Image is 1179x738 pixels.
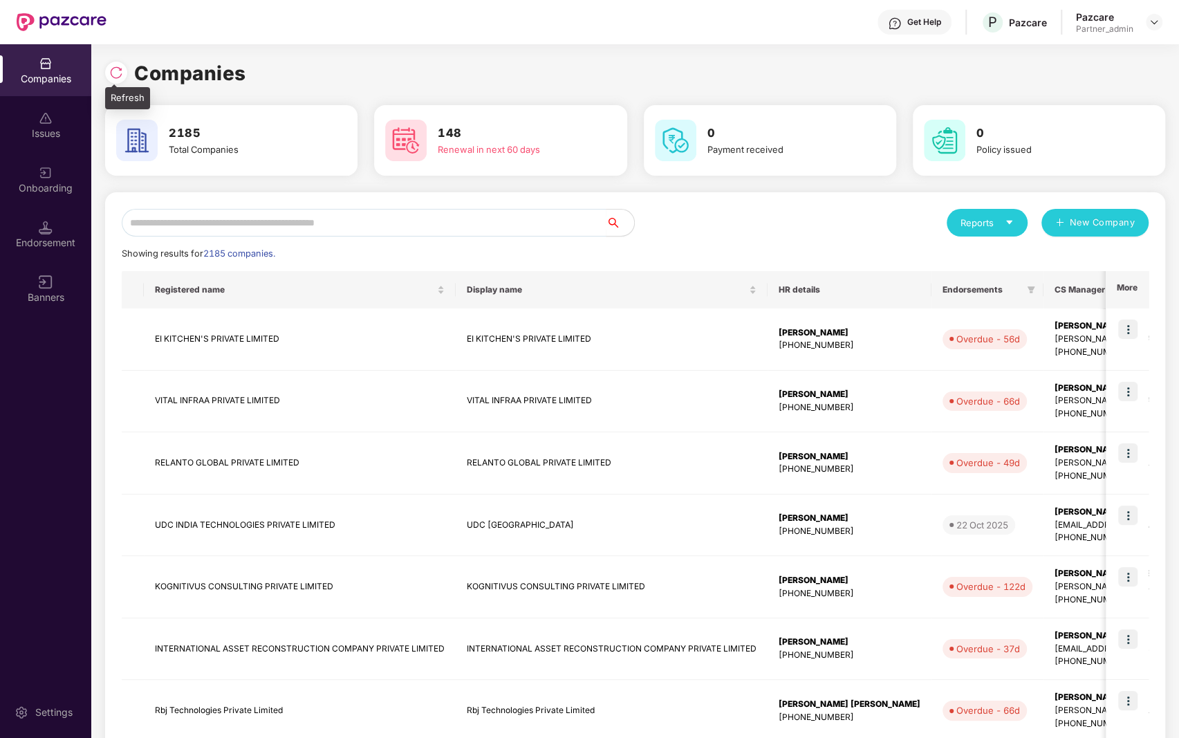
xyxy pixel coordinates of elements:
[943,284,1021,295] span: Endorsements
[956,580,1025,593] div: Overdue - 122d
[1009,16,1047,29] div: Pazcare
[1027,286,1035,294] span: filter
[779,525,920,538] div: [PHONE_NUMBER]
[467,284,746,295] span: Display name
[655,120,696,161] img: svg+xml;base64,PHN2ZyB4bWxucz0iaHR0cDovL3d3dy53My5vcmcvMjAwMC9zdmciIHdpZHRoPSI2MCIgaGVpZ2h0PSI2MC...
[960,216,1014,230] div: Reports
[456,432,768,495] td: RELANTO GLOBAL PRIVATE LIMITED
[109,66,123,80] img: svg+xml;base64,PHN2ZyBpZD0iUmVsb2FkLTMyeDMyIiB4bWxucz0iaHR0cDovL3d3dy53My5vcmcvMjAwMC9zdmciIHdpZH...
[39,57,53,71] img: svg+xml;base64,PHN2ZyBpZD0iQ29tcGFuaWVzIiB4bWxucz0iaHR0cDovL3d3dy53My5vcmcvMjAwMC9zdmciIHdpZHRoPS...
[456,556,768,618] td: KOGNITIVUS CONSULTING PRIVATE LIMITED
[1070,216,1135,230] span: New Company
[122,248,275,259] span: Showing results for
[39,166,53,180] img: svg+xml;base64,PHN2ZyB3aWR0aD0iMjAiIGhlaWdodD0iMjAiIHZpZXdCb3g9IjAgMCAyMCAyMCIgZmlsbD0ibm9uZSIgeG...
[15,705,28,719] img: svg+xml;base64,PHN2ZyBpZD0iU2V0dGluZy0yMHgyMCIgeG1sbnM9Imh0dHA6Ly93d3cudzMub3JnLzIwMDAvc3ZnIiB3aW...
[134,58,246,89] h1: Companies
[779,587,920,600] div: [PHONE_NUMBER]
[169,142,319,156] div: Total Companies
[1118,567,1138,587] img: icon
[1118,506,1138,525] img: icon
[606,209,635,237] button: search
[779,636,920,649] div: [PERSON_NAME]
[1024,282,1038,298] span: filter
[779,463,920,476] div: [PHONE_NUMBER]
[1076,10,1133,24] div: Pazcare
[456,618,768,681] td: INTERNATIONAL ASSET RECONSTRUCTION COMPANY PRIVATE LIMITED
[1118,443,1138,463] img: icon
[606,217,634,228] span: search
[956,456,1020,470] div: Overdue - 49d
[976,142,1126,156] div: Policy issued
[779,711,920,724] div: [PHONE_NUMBER]
[1118,691,1138,710] img: icon
[707,124,857,142] h3: 0
[438,124,588,142] h3: 148
[39,221,53,234] img: svg+xml;base64,PHN2ZyB3aWR0aD0iMTQuNSIgaGVpZ2h0PSIxNC41IiB2aWV3Qm94PSIwIDAgMTYgMTYiIGZpbGw9Im5vbm...
[1118,320,1138,339] img: icon
[203,248,275,259] span: 2185 companies.
[779,388,920,401] div: [PERSON_NAME]
[956,703,1020,717] div: Overdue - 66d
[456,271,768,308] th: Display name
[1076,24,1133,35] div: Partner_admin
[779,401,920,414] div: [PHONE_NUMBER]
[155,284,434,295] span: Registered name
[1118,382,1138,401] img: icon
[1055,218,1064,229] span: plus
[39,275,53,289] img: svg+xml;base64,PHN2ZyB3aWR0aD0iMTYiIGhlaWdodD0iMTYiIHZpZXdCb3g9IjAgMCAxNiAxNiIgZmlsbD0ibm9uZSIgeG...
[144,432,456,495] td: RELANTO GLOBAL PRIVATE LIMITED
[956,332,1020,346] div: Overdue - 56d
[385,120,427,161] img: svg+xml;base64,PHN2ZyB4bWxucz0iaHR0cDovL3d3dy53My5vcmcvMjAwMC9zdmciIHdpZHRoPSI2MCIgaGVpZ2h0PSI2MC...
[779,698,920,711] div: [PERSON_NAME] [PERSON_NAME]
[438,142,588,156] div: Renewal in next 60 days
[924,120,965,161] img: svg+xml;base64,PHN2ZyB4bWxucz0iaHR0cDovL3d3dy53My5vcmcvMjAwMC9zdmciIHdpZHRoPSI2MCIgaGVpZ2h0PSI2MC...
[779,649,920,662] div: [PHONE_NUMBER]
[1041,209,1149,237] button: plusNew Company
[779,574,920,587] div: [PERSON_NAME]
[768,271,931,308] th: HR details
[456,308,768,371] td: EI KITCHEN'S PRIVATE LIMITED
[144,308,456,371] td: EI KITCHEN'S PRIVATE LIMITED
[779,326,920,340] div: [PERSON_NAME]
[956,642,1020,656] div: Overdue - 37d
[779,450,920,463] div: [PERSON_NAME]
[144,556,456,618] td: KOGNITIVUS CONSULTING PRIVATE LIMITED
[144,618,456,681] td: INTERNATIONAL ASSET RECONSTRUCTION COMPANY PRIVATE LIMITED
[907,17,941,28] div: Get Help
[707,142,857,156] div: Payment received
[988,14,997,30] span: P
[169,124,319,142] h3: 2185
[888,17,902,30] img: svg+xml;base64,PHN2ZyBpZD0iSGVscC0zMngzMiIgeG1sbnM9Imh0dHA6Ly93d3cudzMub3JnLzIwMDAvc3ZnIiB3aWR0aD...
[456,371,768,433] td: VITAL INFRAA PRIVATE LIMITED
[116,120,158,161] img: svg+xml;base64,PHN2ZyB4bWxucz0iaHR0cDovL3d3dy53My5vcmcvMjAwMC9zdmciIHdpZHRoPSI2MCIgaGVpZ2h0PSI2MC...
[1106,271,1149,308] th: More
[105,87,150,109] div: Refresh
[144,371,456,433] td: VITAL INFRAA PRIVATE LIMITED
[144,271,456,308] th: Registered name
[17,13,106,31] img: New Pazcare Logo
[144,495,456,557] td: UDC INDIA TECHNOLOGIES PRIVATE LIMITED
[456,495,768,557] td: UDC [GEOGRAPHIC_DATA]
[1149,17,1160,28] img: svg+xml;base64,PHN2ZyBpZD0iRHJvcGRvd24tMzJ4MzIiIHhtbG5zPSJodHRwOi8vd3d3LnczLm9yZy8yMDAwL3N2ZyIgd2...
[31,705,77,719] div: Settings
[779,339,920,352] div: [PHONE_NUMBER]
[976,124,1126,142] h3: 0
[1118,629,1138,649] img: icon
[956,518,1008,532] div: 22 Oct 2025
[956,394,1020,408] div: Overdue - 66d
[779,512,920,525] div: [PERSON_NAME]
[1005,218,1014,227] span: caret-down
[39,111,53,125] img: svg+xml;base64,PHN2ZyBpZD0iSXNzdWVzX2Rpc2FibGVkIiB4bWxucz0iaHR0cDovL3d3dy53My5vcmcvMjAwMC9zdmciIH...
